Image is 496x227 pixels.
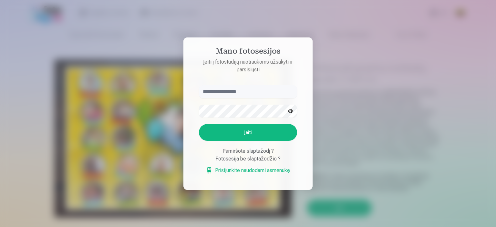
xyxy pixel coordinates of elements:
[206,167,290,174] a: Prisijunkite naudodami asmenukę
[199,155,297,163] div: Fotosesija be slaptažodžio ?
[199,147,297,155] div: Pamiršote slaptažodį ?
[192,46,304,58] h4: Mano fotosesijos
[192,58,304,74] p: Įeiti į fotostudiją nuotraukoms užsakyti ir parsisiųsti
[199,124,297,141] button: Įeiti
